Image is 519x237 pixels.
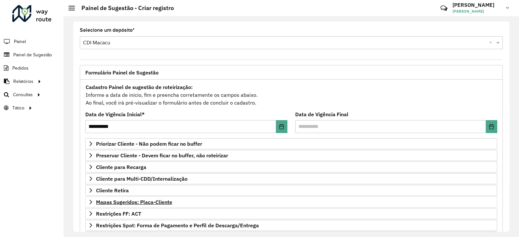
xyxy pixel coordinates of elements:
[453,8,501,14] span: [PERSON_NAME]
[489,39,495,47] span: Clear all
[75,5,174,12] h2: Painel de Sugestão - Criar registro
[85,83,497,107] div: Informe a data de inicio, fim e preencha corretamente os campos abaixo. Ao final, você irá pré-vi...
[85,70,159,75] span: Formulário Painel de Sugestão
[85,138,497,149] a: Priorizar Cliente - Não podem ficar no buffer
[96,164,146,170] span: Cliente para Recarga
[13,91,33,98] span: Consultas
[437,1,451,15] a: Contato Rápido
[96,211,141,216] span: Restrições FF: ACT
[85,220,497,231] a: Restrições Spot: Forma de Pagamento e Perfil de Descarga/Entrega
[96,199,172,205] span: Mapas Sugeridos: Placa-Cliente
[96,176,187,181] span: Cliente para Multi-CDD/Internalização
[96,153,228,158] span: Preservar Cliente - Devem ficar no buffer, não roteirizar
[12,65,29,72] span: Pedidos
[96,141,202,146] span: Priorizar Cliente - Não podem ficar no buffer
[13,51,52,58] span: Painel de Sugestão
[85,110,145,118] label: Data de Vigência Inicial
[85,173,497,184] a: Cliente para Multi-CDD/Internalização
[486,120,497,133] button: Choose Date
[85,185,497,196] a: Cliente Retira
[276,120,287,133] button: Choose Date
[85,150,497,161] a: Preservar Cliente - Devem ficar no buffer, não roteirizar
[14,38,26,45] span: Painel
[13,78,33,85] span: Relatórios
[80,26,135,34] label: Selecione um depósito
[96,188,129,193] span: Cliente Retira
[96,223,259,228] span: Restrições Spot: Forma de Pagamento e Perfil de Descarga/Entrega
[85,208,497,219] a: Restrições FF: ACT
[453,2,501,8] h3: [PERSON_NAME]
[85,162,497,173] a: Cliente para Recarga
[12,105,24,111] span: Tático
[295,110,348,118] label: Data de Vigência Final
[85,197,497,208] a: Mapas Sugeridos: Placa-Cliente
[86,84,193,90] strong: Cadastro Painel de sugestão de roteirização:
